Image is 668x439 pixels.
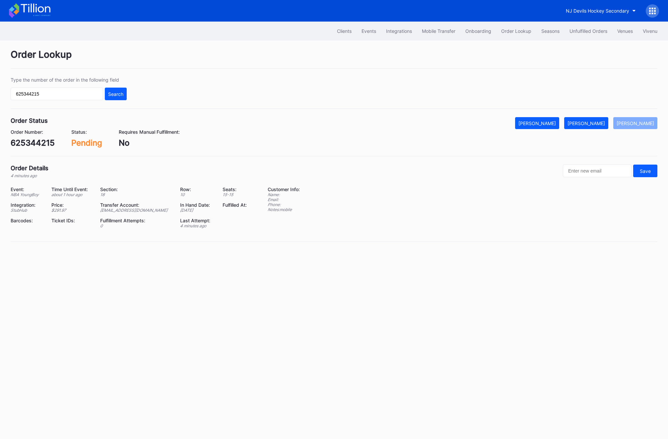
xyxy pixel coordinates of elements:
div: NJ Devils Hockey Secondary [566,8,629,14]
div: Transfer Account: [100,202,172,208]
div: Event: [11,186,43,192]
button: Integrations [381,25,417,37]
div: 625344215 [11,138,55,148]
div: 0 [100,223,172,228]
div: Integrations [386,28,412,34]
div: [PERSON_NAME] [617,120,654,126]
div: Customer Info: [268,186,300,192]
input: GT59662 [11,88,103,100]
div: Barcodes: [11,218,43,223]
button: Mobile Transfer [417,25,460,37]
div: Time Until Event: [51,186,92,192]
button: Seasons [536,25,565,37]
div: Events [362,28,376,34]
div: Status: [71,129,102,135]
div: Fulfilled At: [223,202,251,208]
div: 15 - 15 [223,192,251,197]
div: Last Attempt: [180,218,215,223]
div: Order Details [11,165,48,172]
div: [DATE] [180,208,215,213]
div: Search [108,91,123,97]
div: Venues [617,28,633,34]
div: Seasons [541,28,560,34]
div: Phone: [268,202,300,207]
div: [PERSON_NAME] [568,120,605,126]
div: Ticket IDs: [51,218,92,223]
div: Clients [337,28,352,34]
div: Email: [268,197,300,202]
button: Clients [332,25,357,37]
button: Events [357,25,381,37]
div: 4 minutes ago [180,223,215,228]
button: Search [105,88,127,100]
div: 18 [100,192,172,197]
button: Onboarding [460,25,496,37]
div: 4 minutes ago [11,173,48,178]
div: Onboarding [465,28,491,34]
div: No [119,138,180,148]
div: 10 [180,192,215,197]
div: Order Lookup [501,28,531,34]
div: about 1 hour ago [51,192,92,197]
button: NJ Devils Hockey Secondary [561,5,641,17]
div: Vivenu [643,28,657,34]
button: Order Lookup [496,25,536,37]
div: Order Number: [11,129,55,135]
button: [PERSON_NAME] [515,117,559,129]
div: Section: [100,186,172,192]
div: [EMAIL_ADDRESS][DOMAIN_NAME] [100,208,172,213]
button: Unfulfilled Orders [565,25,612,37]
div: Name: [268,192,300,197]
div: Integration: [11,202,43,208]
button: Venues [612,25,638,37]
div: Type the number of the order in the following field [11,77,127,83]
div: Order Status [11,117,48,124]
button: [PERSON_NAME] [613,117,657,129]
div: NBA YoungBoy [11,192,43,197]
div: Mobile Transfer [422,28,455,34]
div: Unfulfilled Orders [569,28,607,34]
button: [PERSON_NAME] [564,117,608,129]
div: In Hand Date: [180,202,215,208]
div: $ 291.97 [51,208,92,213]
div: Price: [51,202,92,208]
div: Row: [180,186,215,192]
div: Notes: mobile [268,207,300,212]
input: Enter new email [563,165,632,177]
div: Save [640,168,651,174]
button: Vivenu [638,25,662,37]
div: Requires Manual Fulfillment: [119,129,180,135]
div: [PERSON_NAME] [518,120,556,126]
div: Order Lookup [11,49,657,69]
div: Seats: [223,186,251,192]
div: StubHub [11,208,43,213]
div: Fulfillment Attempts: [100,218,172,223]
button: Save [633,165,657,177]
div: Pending [71,138,102,148]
